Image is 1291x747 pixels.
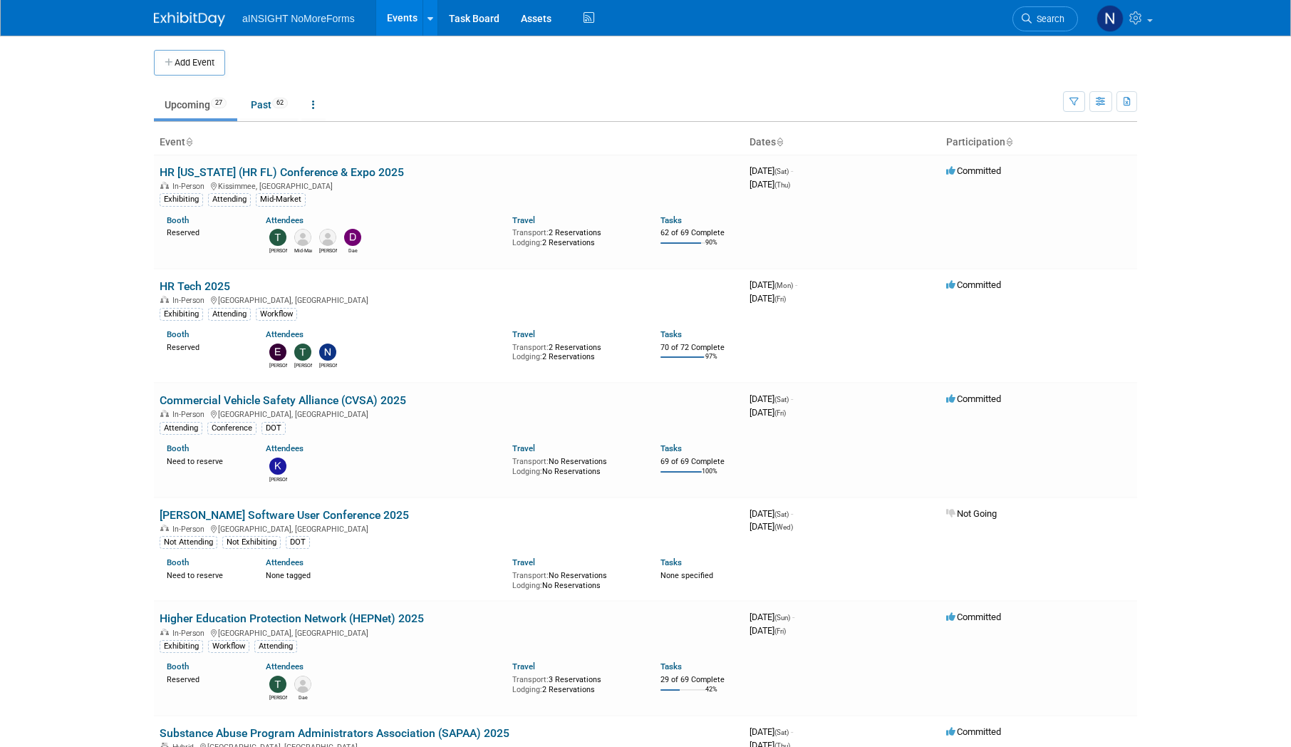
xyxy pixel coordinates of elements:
span: [DATE] [750,393,793,404]
div: Dae Kim [344,246,362,254]
a: Attendees [266,661,304,671]
img: In-Person Event [160,629,169,636]
span: (Sat) [774,510,789,518]
a: Booth [167,215,189,225]
div: [GEOGRAPHIC_DATA], [GEOGRAPHIC_DATA] [160,627,738,638]
a: Sort by Participation Type [1005,136,1012,148]
span: (Sun) [774,614,790,622]
a: Commercial Vehicle Safety Alliance (CVSA) 2025 [160,393,406,407]
td: 42% [705,686,717,705]
a: Attendees [266,215,304,225]
a: HR [US_STATE] (HR FL) Conference & Expo 2025 [160,165,404,179]
div: No Reservations No Reservations [512,454,639,476]
a: Travel [512,329,535,339]
span: Committed [946,165,1001,176]
div: DOT [261,422,286,435]
div: Exhibiting [160,193,203,206]
a: Tasks [660,443,682,453]
a: HR Tech 2025 [160,279,230,293]
img: In-Person Event [160,182,169,189]
span: [DATE] [750,407,786,418]
a: Higher Education Protection Network (HEPNet) 2025 [160,612,424,625]
span: Search [1032,14,1064,24]
div: Need to reserve [167,454,244,467]
div: [GEOGRAPHIC_DATA], [GEOGRAPHIC_DATA] [160,294,738,305]
span: Lodging: [512,238,542,247]
span: Committed [946,726,1001,737]
div: 70 of 72 Complete [660,343,738,353]
span: None specified [660,571,713,580]
div: Attending [160,422,202,435]
a: Sort by Start Date [776,136,783,148]
span: In-Person [172,410,209,419]
a: Attendees [266,443,304,453]
span: - [795,279,797,290]
div: Mid-Market [256,193,306,206]
a: [PERSON_NAME] Software User Conference 2025 [160,508,409,522]
span: 62 [272,98,288,108]
span: - [791,508,793,519]
a: Travel [512,443,535,453]
a: Tasks [660,215,682,225]
span: [DATE] [750,279,797,290]
span: Committed [946,279,1001,290]
span: (Fri) [774,409,786,417]
div: Teresa Papanicolaou [294,361,312,369]
img: Teresa Papanicolaou [269,676,286,693]
div: Dae Kim [294,693,312,701]
span: Transport: [512,228,549,237]
span: [DATE] [750,165,793,176]
div: Mid-Market [294,246,312,254]
div: Reserved [167,672,244,685]
th: Participation [940,130,1137,155]
span: Lodging: [512,685,542,694]
span: In-Person [172,296,209,305]
a: Travel [512,215,535,225]
td: 97% [705,353,717,372]
a: Attendees [266,557,304,567]
span: [DATE] [750,612,794,622]
span: [DATE] [750,179,790,190]
span: Transport: [512,571,549,580]
div: 2 Reservations 2 Reservations [512,225,639,247]
td: 100% [702,468,717,487]
img: ExhibitDay [154,12,225,26]
th: Event [154,130,744,155]
a: Attendees [266,329,304,339]
span: (Fri) [774,627,786,635]
div: 69 of 69 Complete [660,457,738,467]
span: In-Person [172,629,209,638]
div: Workflow [256,308,297,321]
a: Search [1012,6,1078,31]
div: Conference [207,422,256,435]
div: Kate Silvas [269,475,287,483]
span: (Thu) [774,181,790,189]
div: Attending [254,640,297,653]
a: Tasks [660,661,682,671]
a: Booth [167,329,189,339]
img: In-Person Event [160,525,169,532]
span: Lodging: [512,352,542,361]
div: None tagged [266,568,502,581]
span: 27 [211,98,227,108]
img: In-Person Event [160,296,169,303]
span: Committed [946,612,1001,622]
div: 3 Reservations 2 Reservations [512,672,639,694]
span: - [792,612,794,622]
img: Ralph Inzana [319,229,336,246]
span: (Fri) [774,295,786,303]
a: Booth [167,661,189,671]
img: Nichole Brown [319,344,336,361]
div: Not Attending [160,536,217,549]
a: Past62 [240,91,299,118]
span: (Mon) [774,282,793,289]
div: Nichole Brown [319,361,337,369]
img: Mid-Market [294,229,311,246]
span: (Sat) [774,396,789,403]
div: Eric Guimond [269,361,287,369]
span: [DATE] [750,625,786,636]
span: (Sat) [774,728,789,736]
span: Transport: [512,675,549,684]
span: [DATE] [750,726,793,737]
div: Attending [208,308,251,321]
